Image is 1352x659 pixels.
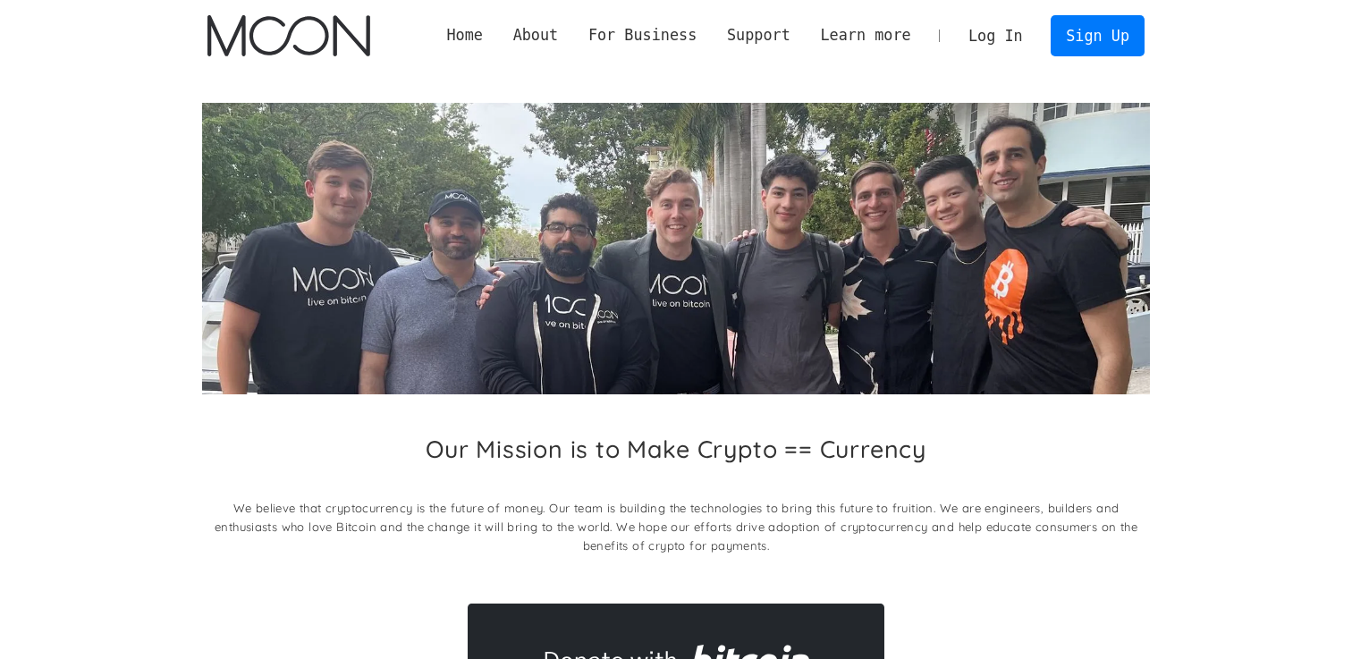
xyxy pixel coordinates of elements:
[207,15,369,56] img: Moon Logo
[953,16,1037,55] a: Log In
[727,24,790,46] div: Support
[588,24,697,46] div: For Business
[498,24,573,46] div: About
[1051,15,1144,55] a: Sign Up
[207,15,369,56] a: home
[806,24,926,46] div: Learn more
[513,24,559,46] div: About
[573,24,712,46] div: For Business
[820,24,910,46] div: Learn more
[202,499,1151,555] p: We believe that cryptocurrency is the future of money. Our team is building the technologies to b...
[1280,587,1338,645] iframe: Button to launch messaging window
[426,435,926,463] h2: Our Mission is to Make Crypto == Currency
[712,24,805,46] div: Support
[432,24,498,46] a: Home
